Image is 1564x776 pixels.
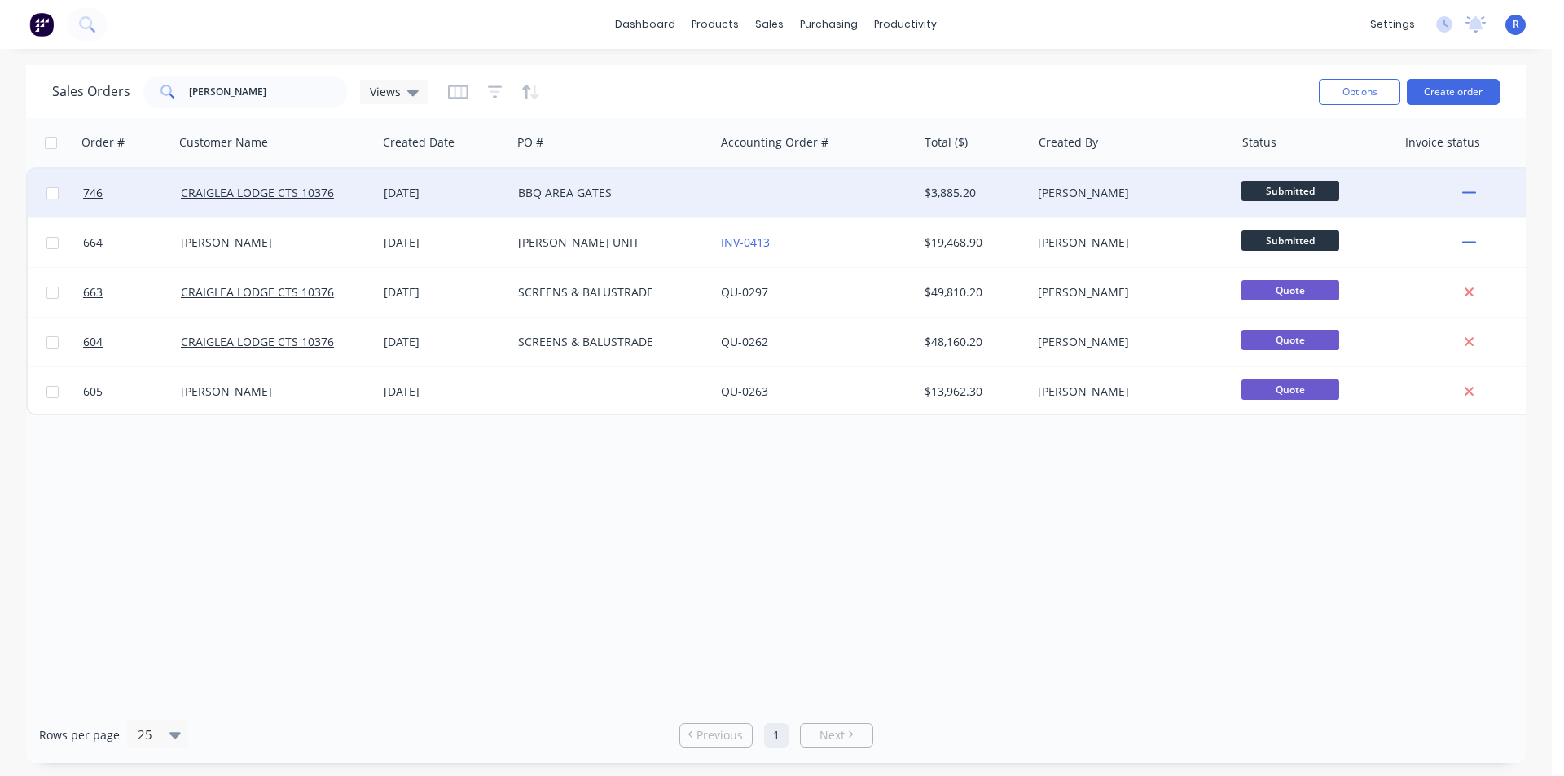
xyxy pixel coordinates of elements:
[83,185,103,201] span: 746
[29,12,54,37] img: Factory
[83,284,103,300] span: 663
[1038,185,1219,201] div: [PERSON_NAME]
[925,384,1020,400] div: $13,962.30
[181,384,272,399] a: [PERSON_NAME]
[764,723,789,748] a: Page 1 is your current page
[1039,134,1098,151] div: Created By
[721,235,770,250] a: INV-0413
[83,235,103,251] span: 664
[179,134,268,151] div: Customer Name
[83,318,181,366] a: 604
[518,334,699,350] div: SCREENS & BALUSTRADE
[925,185,1020,201] div: $3,885.20
[384,284,505,300] div: [DATE]
[1407,79,1500,105] button: Create order
[384,384,505,400] div: [DATE]
[83,334,103,350] span: 604
[39,727,120,743] span: Rows per page
[518,235,699,251] div: [PERSON_NAME] UNIT
[607,12,683,37] a: dashboard
[181,284,334,300] a: CRAIGLEA LODGE CTS 10376
[189,76,348,108] input: Search...
[384,235,505,251] div: [DATE]
[384,185,505,201] div: [DATE]
[683,12,747,37] div: products
[52,84,130,99] h1: Sales Orders
[925,334,1020,350] div: $48,160.20
[83,384,103,400] span: 605
[925,284,1020,300] div: $49,810.20
[925,235,1020,251] div: $19,468.90
[181,185,334,200] a: CRAIGLEA LODGE CTS 10376
[819,727,845,743] span: Next
[721,134,828,151] div: Accounting Order #
[181,334,334,349] a: CRAIGLEA LODGE CTS 10376
[792,12,866,37] div: purchasing
[83,268,181,317] a: 663
[747,12,792,37] div: sales
[801,727,872,743] a: Next page
[721,384,768,399] a: QU-0263
[721,334,768,349] a: QU-0262
[83,218,181,267] a: 664
[181,235,272,250] a: [PERSON_NAME]
[1241,230,1339,251] span: Submitted
[1241,181,1339,201] span: Submitted
[925,134,968,151] div: Total ($)
[83,367,181,416] a: 605
[1513,17,1519,32] span: R
[1241,330,1339,350] span: Quote
[866,12,945,37] div: productivity
[721,284,768,300] a: QU-0297
[517,134,543,151] div: PO #
[673,723,880,748] ul: Pagination
[1405,134,1480,151] div: Invoice status
[1038,384,1219,400] div: [PERSON_NAME]
[83,169,181,217] a: 746
[1038,284,1219,300] div: [PERSON_NAME]
[1242,134,1276,151] div: Status
[680,727,752,743] a: Previous page
[1241,280,1339,300] span: Quote
[1241,379,1339,400] span: Quote
[384,334,505,350] div: [DATE]
[518,185,699,201] div: BBQ AREA GATES
[370,83,401,100] span: Views
[1038,235,1219,251] div: [PERSON_NAME]
[696,727,743,743] span: Previous
[1319,79,1400,105] button: Options
[518,284,699,300] div: SCREENS & BALUSTRADE
[1362,12,1423,37] div: settings
[383,134,455,151] div: Created Date
[81,134,125,151] div: Order #
[1038,334,1219,350] div: [PERSON_NAME]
